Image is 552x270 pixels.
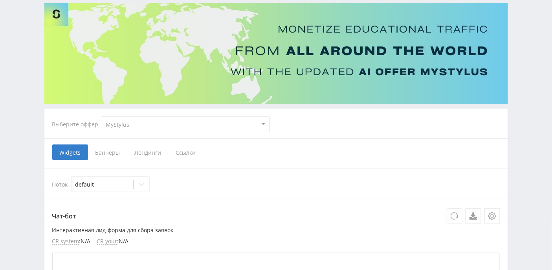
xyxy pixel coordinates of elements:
li: : N/A [52,238,91,245]
p: Чат-бот [52,208,500,224]
button: Обновить [447,208,462,224]
span: Баннеры [88,144,127,160]
li: : N/A [97,238,129,245]
a: Скачать [466,208,481,224]
div: Выберите оффер [52,121,102,128]
span: Лендинги [127,144,169,160]
span: Widgets [52,144,88,160]
span: Ссылки [169,144,204,160]
span: CR your [97,238,117,245]
img: Banner [44,3,508,104]
span: CR system [52,238,79,245]
p: Интерактивная лид-форма для сбора заявок [52,227,500,233]
div: Поток [52,176,500,192]
button: Настройки [484,208,500,224]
